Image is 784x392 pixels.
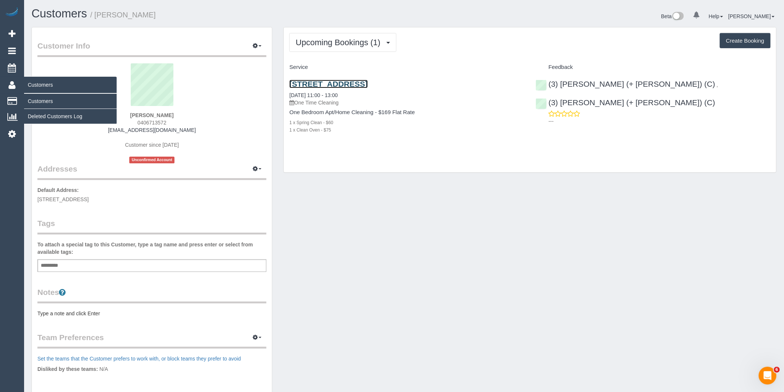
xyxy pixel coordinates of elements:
[137,120,166,126] span: 0406713572
[289,33,396,52] button: Upcoming Bookings (1)
[37,287,266,303] legend: Notes
[720,33,771,49] button: Create Booking
[289,120,333,125] small: 1 x Spring Clean - $60
[759,367,777,385] iframe: Intercom live chat
[4,7,19,18] img: Automaid Logo
[24,76,117,93] span: Customers
[24,94,117,109] a: Customers
[37,241,266,256] label: To attach a special tag to this Customer, type a tag name and press enter or select from availabl...
[37,186,79,194] label: Default Address:
[672,12,684,21] img: New interface
[289,109,524,116] h4: One Bedroom Apt/Home Cleaning - $169 Flat Rate
[37,310,266,317] pre: Type a note and click Enter
[130,112,173,118] strong: [PERSON_NAME]
[289,80,368,88] a: [STREET_ADDRESS]
[536,80,715,88] a: (3) [PERSON_NAME] (+ [PERSON_NAME]) (C)
[125,142,179,148] span: Customer since [DATE]
[37,196,89,202] span: [STREET_ADDRESS]
[289,92,338,98] a: [DATE] 11:00 - 13:00
[709,13,723,19] a: Help
[289,127,331,133] small: 1 x Clean Oven - $75
[37,356,241,362] a: Set the teams that the Customer prefers to work with, or block teams they prefer to avoid
[296,38,384,47] span: Upcoming Bookings (1)
[37,40,266,57] legend: Customer Info
[728,13,775,19] a: [PERSON_NAME]
[37,218,266,235] legend: Tags
[129,157,175,163] span: Unconfirmed Account
[37,365,98,373] label: Disliked by these teams:
[661,13,684,19] a: Beta
[289,99,524,106] p: One Time Cleaning
[108,127,196,133] a: [EMAIL_ADDRESS][DOMAIN_NAME]
[31,7,87,20] a: Customers
[24,93,117,124] ul: Customers
[289,64,524,70] h4: Service
[717,82,718,88] span: ,
[99,366,108,372] span: N/A
[536,98,715,107] a: (3) [PERSON_NAME] (+ [PERSON_NAME]) (C)
[24,109,117,124] a: Deleted Customers Log
[774,367,780,373] span: 6
[37,332,266,349] legend: Team Preferences
[536,64,771,70] h4: Feedback
[549,117,771,125] p: ---
[90,11,156,19] small: / [PERSON_NAME]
